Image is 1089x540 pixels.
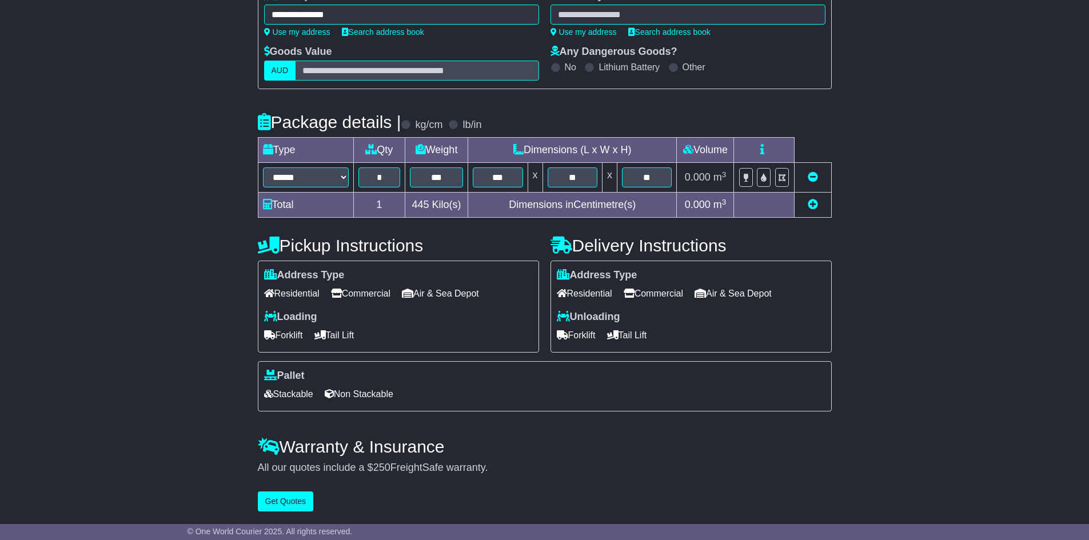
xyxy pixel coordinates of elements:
[557,311,620,323] label: Unloading
[557,269,637,282] label: Address Type
[557,285,612,302] span: Residential
[258,491,314,511] button: Get Quotes
[722,170,727,179] sup: 3
[264,311,317,323] label: Loading
[415,119,442,131] label: kg/cm
[628,27,711,37] a: Search address book
[325,385,393,403] span: Non Stackable
[258,138,353,163] td: Type
[557,326,596,344] span: Forklift
[677,138,734,163] td: Volume
[599,62,660,73] label: Lithium Battery
[264,285,320,302] span: Residential
[264,46,332,58] label: Goods Value
[353,138,405,163] td: Qty
[264,370,305,382] label: Pallet
[314,326,354,344] span: Tail Lift
[468,138,677,163] td: Dimensions (L x W x H)
[551,27,617,37] a: Use my address
[412,199,429,210] span: 445
[264,385,313,403] span: Stackable
[258,193,353,218] td: Total
[713,199,727,210] span: m
[264,27,330,37] a: Use my address
[264,326,303,344] span: Forklift
[188,527,353,536] span: © One World Courier 2025. All rights reserved.
[405,138,468,163] td: Weight
[551,236,832,255] h4: Delivery Instructions
[258,462,832,474] div: All our quotes include a $ FreightSafe warranty.
[264,61,296,81] label: AUD
[808,199,818,210] a: Add new item
[607,326,647,344] span: Tail Lift
[551,46,677,58] label: Any Dangerous Goods?
[353,193,405,218] td: 1
[528,163,542,193] td: x
[602,163,617,193] td: x
[331,285,390,302] span: Commercial
[713,171,727,183] span: m
[462,119,481,131] label: lb/in
[808,171,818,183] a: Remove this item
[258,113,401,131] h4: Package details |
[624,285,683,302] span: Commercial
[258,236,539,255] h4: Pickup Instructions
[685,171,711,183] span: 0.000
[405,193,468,218] td: Kilo(s)
[258,437,832,456] h4: Warranty & Insurance
[685,199,711,210] span: 0.000
[264,269,345,282] label: Address Type
[722,198,727,206] sup: 3
[373,462,390,473] span: 250
[565,62,576,73] label: No
[468,193,677,218] td: Dimensions in Centimetre(s)
[683,62,705,73] label: Other
[402,285,479,302] span: Air & Sea Depot
[695,285,772,302] span: Air & Sea Depot
[342,27,424,37] a: Search address book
